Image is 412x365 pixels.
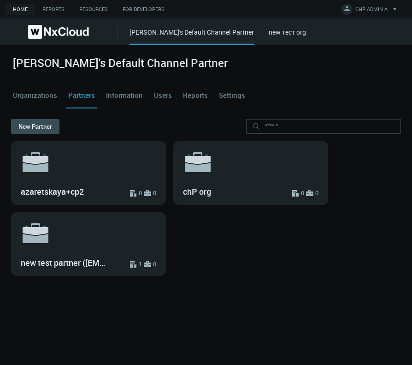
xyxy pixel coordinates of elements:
[66,83,97,108] a: Partners
[129,188,156,198] div: 0 0
[72,4,115,15] a: Resources
[11,83,59,108] a: Organizations
[269,28,306,36] a: new тест org
[217,83,247,108] a: Settings
[115,4,172,15] a: For Developers
[183,187,271,197] h3: chP org
[129,259,156,269] div: 1 0
[129,27,254,45] div: [PERSON_NAME]'s Default Channel Partner
[13,56,228,70] h2: [PERSON_NAME]'s Default Channel Partner
[291,188,318,198] div: 0 0
[152,83,174,108] a: Users
[355,6,389,16] span: CHP ADMIN A.
[21,187,109,197] h3: azaretskaya+cp2
[104,83,145,108] a: Information
[21,258,109,268] h3: new test partner ([EMAIL_ADDRESS][DOMAIN_NAME])
[11,119,59,134] button: New Partner
[28,25,89,39] img: Nx Cloud logo
[35,4,72,15] a: Reports
[6,4,35,15] a: Home
[181,83,210,108] a: Reports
